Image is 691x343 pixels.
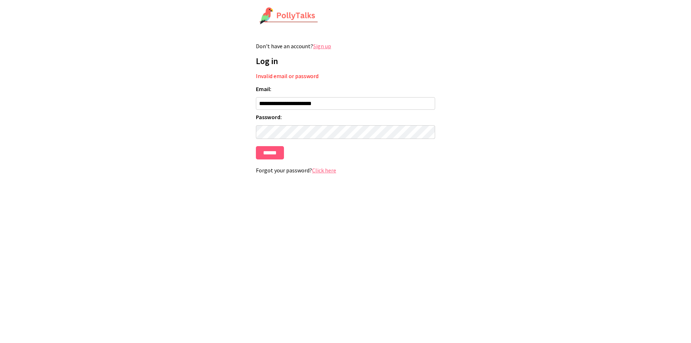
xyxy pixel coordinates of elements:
label: Password: [256,113,435,121]
p: Forgot your password? [256,167,435,174]
label: Email: [256,85,435,92]
p: Don't have an account? [256,42,435,50]
img: PollyTalks Logo [259,7,318,25]
h1: Log in [256,55,435,67]
a: Sign up [313,42,331,50]
p: Invalid email or password [256,72,435,80]
a: Click here [312,167,336,174]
